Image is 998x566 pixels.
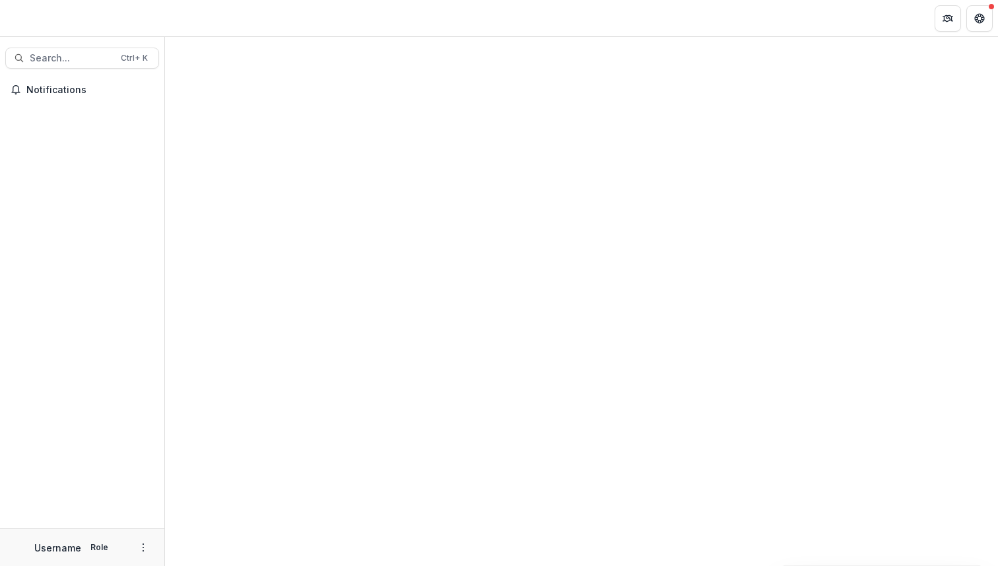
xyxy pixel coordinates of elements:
p: Role [86,542,112,553]
span: Notifications [26,85,154,96]
button: Search... [5,48,159,69]
button: Partners [935,5,961,32]
button: Get Help [966,5,993,32]
div: Ctrl + K [118,51,150,65]
span: Search... [30,53,113,64]
button: Notifications [5,79,159,100]
p: Username [34,541,81,555]
button: More [135,540,151,555]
